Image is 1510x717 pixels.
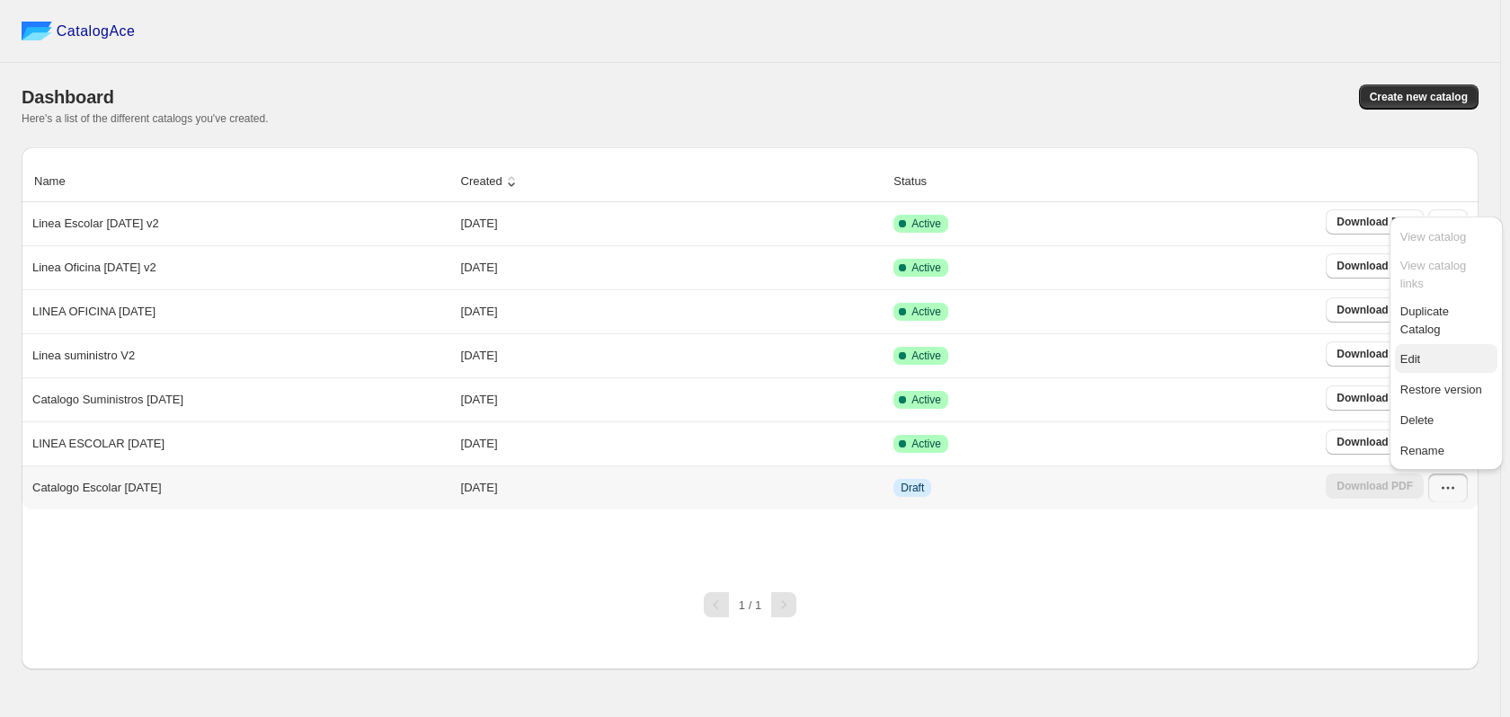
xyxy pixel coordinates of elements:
td: [DATE] [456,377,889,421]
p: Linea Oficina [DATE] v2 [32,259,156,277]
span: 1 / 1 [739,598,761,612]
a: Download PDF [1326,341,1424,367]
p: LINEA ESCOLAR [DATE] [32,435,164,453]
span: Restore version [1400,383,1482,396]
span: Edit [1400,352,1420,366]
span: CatalogAce [57,22,136,40]
span: Active [911,217,941,231]
span: Delete [1400,413,1434,427]
span: Rename [1400,444,1444,457]
button: Status [891,164,947,199]
p: LINEA OFICINA [DATE] [32,303,155,321]
span: Duplicate Catalog [1400,305,1449,336]
td: [DATE] [456,421,889,465]
img: catalog ace [22,22,52,40]
span: View catalog [1400,230,1466,243]
span: Download PDF [1337,435,1413,449]
a: Download PDF [1326,429,1424,455]
td: [DATE] [456,465,889,509]
p: Catalogo Escolar [DATE] [32,479,162,497]
span: Draft [901,481,924,495]
td: [DATE] [456,333,889,377]
span: Active [911,261,941,275]
a: Download PDF [1326,297,1424,323]
button: Create new catalog [1359,84,1479,110]
p: Catalogo Suministros [DATE] [32,391,183,409]
a: Download PDF [1326,209,1424,235]
p: Linea suministro V2 [32,347,135,365]
button: Created [458,164,523,199]
span: Dashboard [22,87,114,107]
span: Here's a list of the different catalogs you've created. [22,112,269,125]
span: Active [911,393,941,407]
td: [DATE] [456,202,889,245]
span: Download PDF [1337,303,1413,317]
p: Linea Escolar [DATE] v2 [32,215,159,233]
a: Download PDF [1326,253,1424,279]
td: [DATE] [456,245,889,289]
span: Download PDF [1337,347,1413,361]
span: Active [911,305,941,319]
span: Download PDF [1337,215,1413,229]
a: Download PDF [1326,385,1424,411]
button: Name [31,164,86,199]
span: Download PDF [1337,259,1413,273]
span: Create new catalog [1370,90,1468,104]
span: Active [911,349,941,363]
td: [DATE] [456,289,889,333]
span: View catalog links [1400,259,1466,290]
span: Download PDF [1337,391,1413,405]
span: Active [911,437,941,451]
